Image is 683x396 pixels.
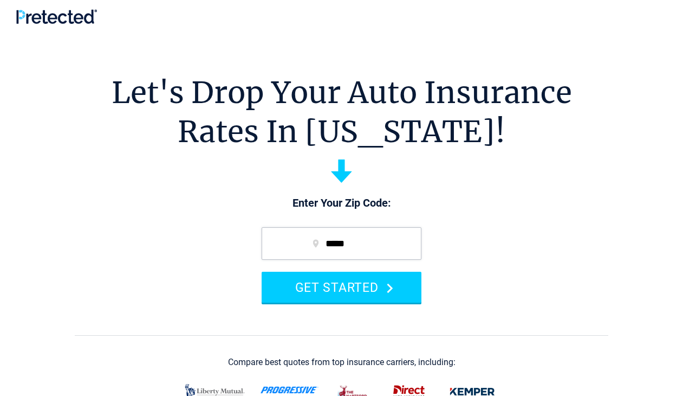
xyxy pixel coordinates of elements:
[262,272,421,303] button: GET STARTED
[261,386,318,394] img: progressive
[228,357,456,367] div: Compare best quotes from top insurance carriers, including:
[251,196,432,211] p: Enter Your Zip Code:
[16,9,97,24] img: Pretected Logo
[262,227,421,260] input: zip code
[112,73,572,151] h1: Let's Drop Your Auto Insurance Rates In [US_STATE]!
